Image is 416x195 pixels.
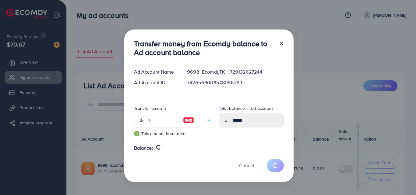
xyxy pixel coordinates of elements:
div: Ad Account ID [129,79,182,86]
label: Total balance in ad account [219,105,273,111]
span: Balance: [134,145,153,151]
label: Transfer amount [134,105,166,111]
small: This amount is suitable [134,131,199,137]
iframe: Chat [390,168,411,190]
h3: Transfer money from Ecomdy balance to Ad account balance [134,39,274,57]
span: Cancel [239,162,254,169]
button: Cancel [231,159,262,172]
img: image [183,117,194,124]
div: 9698_EcomdyTK_1729132627244 [182,68,288,75]
div: 7426568003548086289 [182,79,288,86]
img: guide [134,131,139,136]
div: Ad Account Name [129,68,182,75]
